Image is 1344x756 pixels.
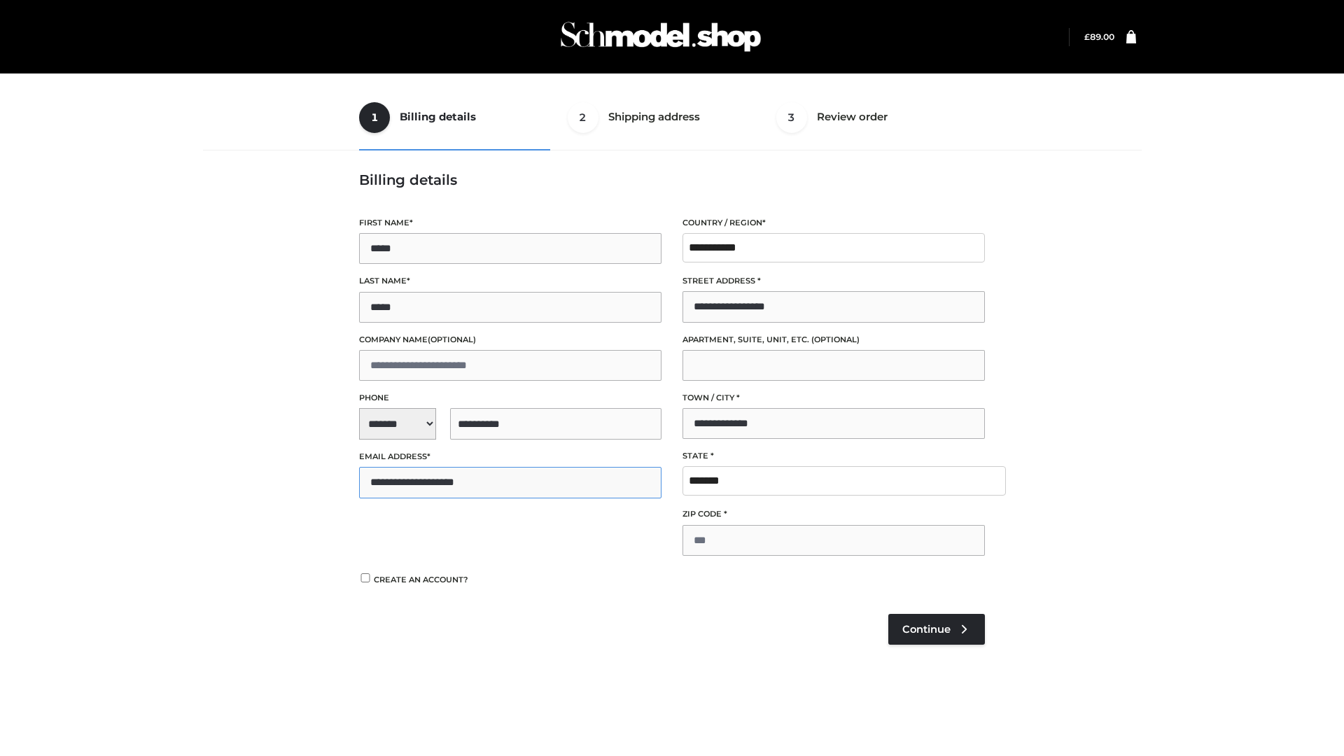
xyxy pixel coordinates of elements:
h3: Billing details [359,171,985,188]
bdi: 89.00 [1084,31,1114,42]
label: Street address [682,274,985,288]
label: Email address [359,450,661,463]
label: Company name [359,333,661,346]
label: First name [359,216,661,230]
span: (optional) [428,335,476,344]
span: Create an account? [374,575,468,584]
span: Continue [902,623,951,636]
label: Town / City [682,391,985,405]
input: Create an account? [359,573,372,582]
label: Phone [359,391,661,405]
span: £ [1084,31,1090,42]
img: Schmodel Admin 964 [556,9,766,64]
label: Apartment, suite, unit, etc. [682,333,985,346]
label: ZIP Code [682,507,985,521]
label: Country / Region [682,216,985,230]
label: Last name [359,274,661,288]
a: Continue [888,614,985,645]
span: (optional) [811,335,860,344]
a: £89.00 [1084,31,1114,42]
label: State [682,449,985,463]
